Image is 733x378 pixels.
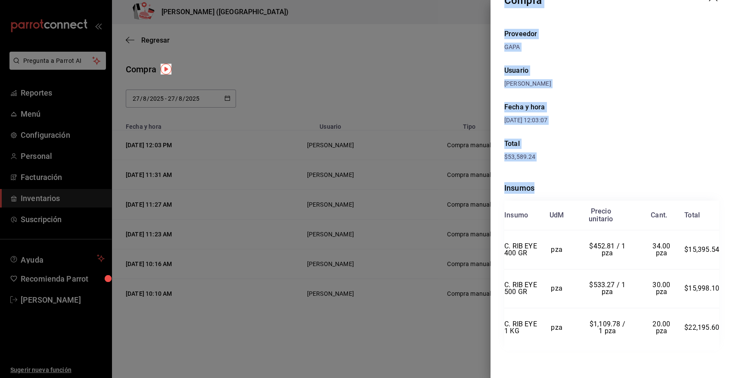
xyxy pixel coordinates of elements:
[684,245,719,254] span: $15,395.54
[504,116,612,125] div: [DATE] 12:03:07
[589,242,627,257] span: $452.81 / 1 pza
[684,323,719,332] span: $22,195.60
[537,269,576,308] td: pza
[550,211,564,219] div: UdM
[504,79,719,88] div: [PERSON_NAME]
[504,211,528,219] div: Insumo
[504,153,535,160] span: $53,589.24
[504,139,719,149] div: Total
[504,230,537,270] td: C. RIB EYE 400 GR
[504,43,719,52] div: GAPA
[504,182,719,194] div: Insumos
[589,281,627,296] span: $533.27 / 1 pza
[504,308,537,347] td: C. RIB EYE 1 KG
[504,29,719,39] div: Proveedor
[589,208,613,223] div: Precio unitario
[684,284,719,292] span: $15,998.10
[652,281,672,296] span: 30.00 pza
[504,102,612,112] div: Fecha y hora
[161,64,171,74] img: Tooltip marker
[652,242,672,257] span: 34.00 pza
[651,211,667,219] div: Cant.
[537,230,576,270] td: pza
[504,65,719,76] div: Usuario
[504,269,537,308] td: C. RIB EYE 500 GR
[537,308,576,347] td: pza
[684,211,700,219] div: Total
[590,320,627,335] span: $1,109.78 / 1 pza
[652,320,672,335] span: 20.00 pza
